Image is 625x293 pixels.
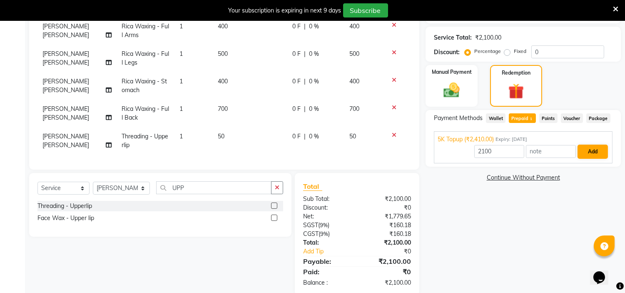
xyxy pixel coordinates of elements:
[156,181,271,194] input: Search or Scan
[496,136,527,143] span: Expiry: [DATE]
[350,105,360,113] span: 700
[292,22,301,31] span: 0 F
[590,260,617,285] iframe: chat widget
[320,230,328,237] span: 9%
[179,78,183,85] span: 1
[297,278,357,287] div: Balance :
[474,145,524,158] input: Amount
[229,6,341,15] div: Your subscription is expiring in next 9 days
[357,221,418,230] div: ₹160.18
[343,3,388,18] button: Subscribe
[303,182,322,191] span: Total
[297,203,357,212] div: Discount:
[218,133,224,140] span: 50
[357,212,418,221] div: ₹1,779.65
[179,23,183,30] span: 1
[304,105,306,113] span: |
[309,50,319,58] span: 0 %
[304,77,306,86] span: |
[586,113,610,123] span: Package
[427,173,619,182] a: Continue Without Payment
[434,114,483,123] span: Payment Methods
[350,50,360,58] span: 500
[434,33,472,42] div: Service Total:
[218,50,228,58] span: 500
[357,267,418,277] div: ₹0
[297,230,357,238] div: ( )
[514,48,526,55] label: Fixed
[37,202,92,210] div: Threading - Upperlip
[438,135,494,144] span: 5K Topup (₹2,410.00)
[218,78,228,85] span: 400
[304,50,306,58] span: |
[357,203,418,212] div: ₹0
[292,50,301,58] span: 0 F
[432,68,472,76] label: Manual Payment
[357,230,418,238] div: ₹160.18
[539,113,558,123] span: Points
[357,278,418,287] div: ₹2,100.00
[297,256,357,266] div: Payable:
[502,69,530,77] label: Redemption
[303,230,319,238] span: CGST
[179,133,183,140] span: 1
[438,81,465,100] img: _cash.svg
[526,145,576,158] input: note
[297,195,357,203] div: Sub Total:
[303,221,318,229] span: SGST
[122,78,167,94] span: Rica Waxing - Stomach
[297,238,357,247] div: Total:
[122,133,169,149] span: Threading - Upperlip
[122,50,169,66] span: Rica Waxing - Full Legs
[309,22,319,31] span: 0 %
[218,23,228,30] span: 400
[503,82,528,101] img: _gift.svg
[179,105,183,113] span: 1
[309,132,319,141] span: 0 %
[122,105,169,121] span: Rica Waxing - Full Back
[218,105,228,113] span: 700
[179,50,183,58] span: 1
[309,105,319,113] span: 0 %
[357,256,418,266] div: ₹2,100.00
[42,78,89,94] span: [PERSON_NAME] [PERSON_NAME]
[297,247,367,256] a: Add Tip
[37,214,94,223] div: Face Wax - Upper lip
[304,22,306,31] span: |
[475,33,501,42] div: ₹2,100.00
[42,133,89,149] span: [PERSON_NAME] [PERSON_NAME]
[350,133,356,140] span: 50
[304,132,306,141] span: |
[561,113,583,123] span: Voucher
[122,23,169,39] span: Rica Waxing - Full Arms
[357,238,418,247] div: ₹2,100.00
[350,78,360,85] span: 400
[297,212,357,221] div: Net:
[297,221,357,230] div: ( )
[320,222,328,228] span: 9%
[578,145,608,159] button: Add
[297,267,357,277] div: Paid:
[292,105,301,113] span: 0 F
[434,48,460,57] div: Discount:
[42,50,89,66] span: [PERSON_NAME] [PERSON_NAME]
[350,23,360,30] span: 400
[357,195,418,203] div: ₹2,100.00
[42,105,89,121] span: [PERSON_NAME] [PERSON_NAME]
[367,247,418,256] div: ₹0
[292,77,301,86] span: 0 F
[474,48,501,55] label: Percentage
[486,113,505,123] span: Wallet
[292,132,301,141] span: 0 F
[509,113,536,123] span: Prepaid
[309,77,319,86] span: 0 %
[529,117,533,122] span: 1
[42,23,89,39] span: [PERSON_NAME] [PERSON_NAME]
